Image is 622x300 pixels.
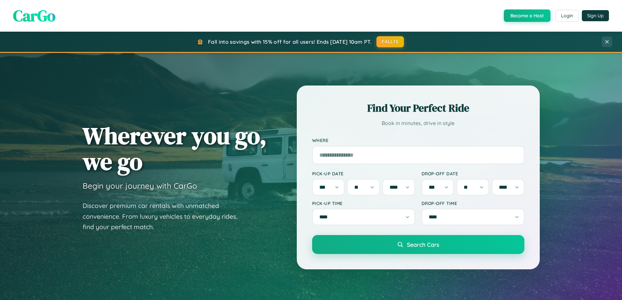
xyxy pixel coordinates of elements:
p: Book in minutes, drive in style [312,118,524,128]
label: Drop-off Date [422,171,524,176]
label: Drop-off Time [422,200,524,206]
button: Search Cars [312,235,524,254]
span: Fall into savings with 15% off for all users! Ends [DATE] 10am PT. [208,39,372,45]
button: Sign Up [582,10,609,21]
button: Become a Host [504,9,550,22]
h1: Wherever you go, we go [83,123,267,174]
label: Pick-up Time [312,200,415,206]
h2: Find Your Perfect Ride [312,101,524,115]
label: Pick-up Date [312,171,415,176]
span: CarGo [13,5,56,26]
p: Discover premium car rentals with unmatched convenience. From luxury vehicles to everyday rides, ... [83,200,246,232]
h3: Begin your journey with CarGo [83,181,197,191]
button: Login [555,10,579,22]
button: FALL15 [376,36,404,47]
label: Where [312,138,524,143]
span: Search Cars [407,241,439,248]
